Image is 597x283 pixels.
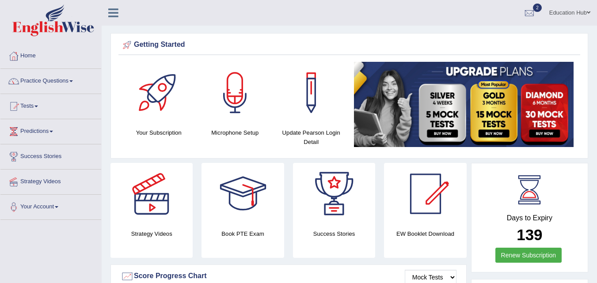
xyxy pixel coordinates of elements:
[125,128,193,137] h4: Your Subscription
[121,270,456,283] div: Score Progress Chart
[202,229,284,238] h4: Book PTE Exam
[0,195,101,217] a: Your Account
[354,62,574,147] img: small5.jpg
[517,226,542,243] b: 139
[121,38,578,52] div: Getting Started
[495,248,562,263] a: Renew Subscription
[202,128,269,137] h4: Microphone Setup
[0,94,101,116] a: Tests
[481,214,578,222] h4: Days to Expiry
[0,144,101,166] a: Success Stories
[0,44,101,66] a: Home
[384,229,466,238] h4: EW Booklet Download
[0,69,101,91] a: Practice Questions
[0,119,101,141] a: Predictions
[0,170,101,192] a: Strategy Videos
[278,128,345,147] h4: Update Pearson Login Detail
[293,229,375,238] h4: Success Stories
[533,4,542,12] span: 2
[110,229,193,238] h4: Strategy Videos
